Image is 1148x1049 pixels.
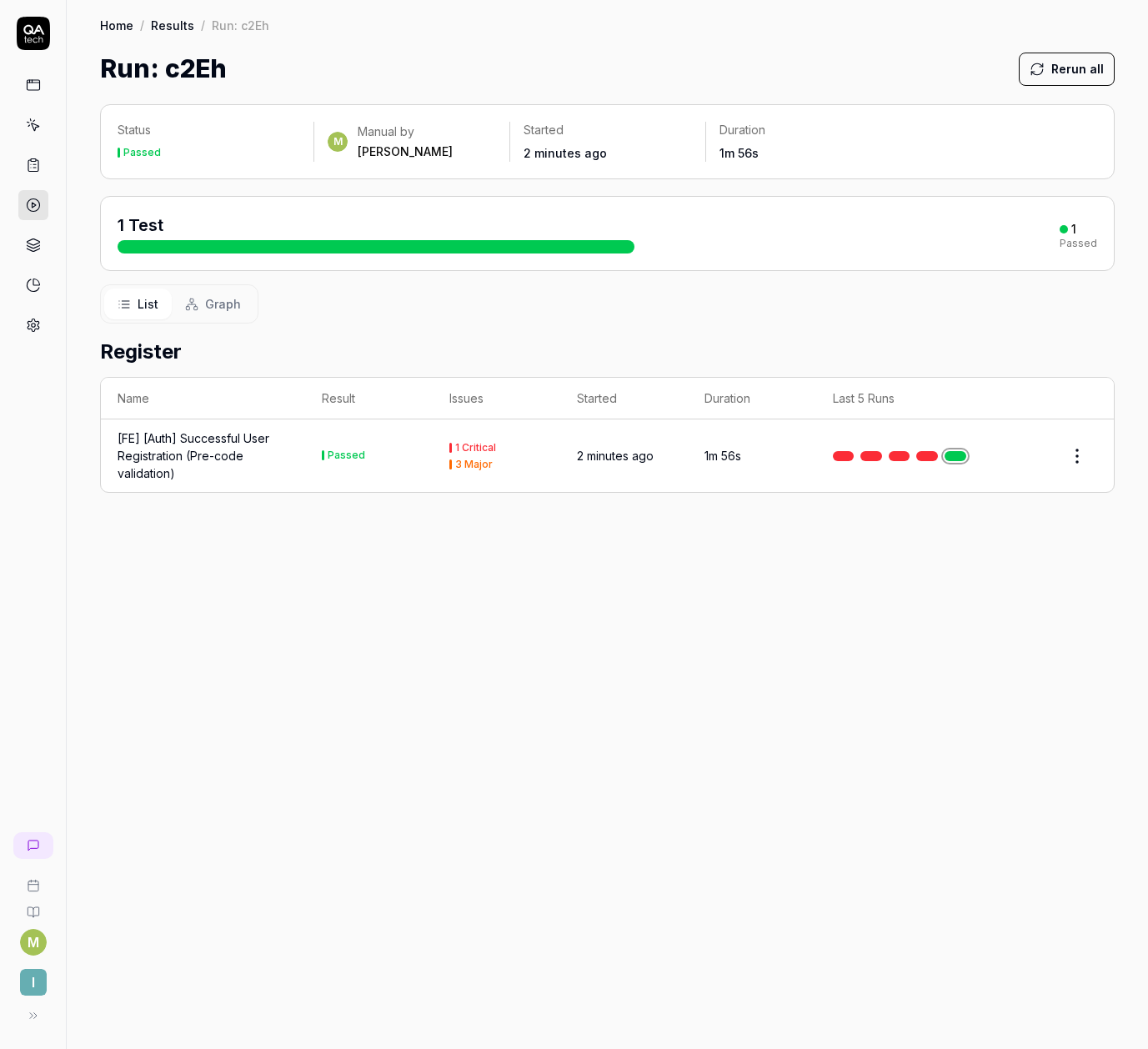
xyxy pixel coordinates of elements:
a: New conversation [13,832,53,859]
p: Started [524,122,692,138]
a: Book a call with us [7,866,59,892]
div: Run: c2Eh [212,17,269,33]
button: I [7,956,59,999]
span: 1 Test [118,215,163,235]
div: 1 Critical [455,443,496,453]
a: Results [151,17,194,33]
button: M [20,929,47,956]
button: Rerun all [1019,53,1115,86]
th: Result [305,378,433,419]
time: 1m 56s [719,146,759,160]
th: Started [560,378,688,419]
div: Manual by [358,123,453,140]
div: Passed [1060,238,1097,248]
div: Passed [328,450,365,460]
h1: Run: c2Eh [100,50,227,88]
div: 3 Major [455,459,493,469]
a: Documentation [7,892,59,919]
p: Status [118,122,300,138]
a: Home [100,17,133,33]
span: Graph [205,295,241,313]
button: List [104,289,172,319]
a: [FE] [Auth] Successful User Registration (Pre-code validation) [118,429,288,482]
time: 2 minutes ago [524,146,607,160]
th: Duration [688,378,815,419]
div: 1 [1071,222,1076,237]
time: 1m 56s [704,449,741,463]
th: Name [101,378,305,419]
div: / [140,17,144,33]
div: Passed [123,148,161,158]
p: Duration [719,122,888,138]
h2: Register [100,337,1115,367]
span: I [20,969,47,996]
th: Issues [433,378,560,419]
span: M [328,132,348,152]
time: 2 minutes ago [577,449,654,463]
div: / [201,17,205,33]
span: List [138,295,158,313]
div: [PERSON_NAME] [358,143,453,160]
button: Graph [172,289,254,319]
th: Last 5 Runs [816,378,986,419]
